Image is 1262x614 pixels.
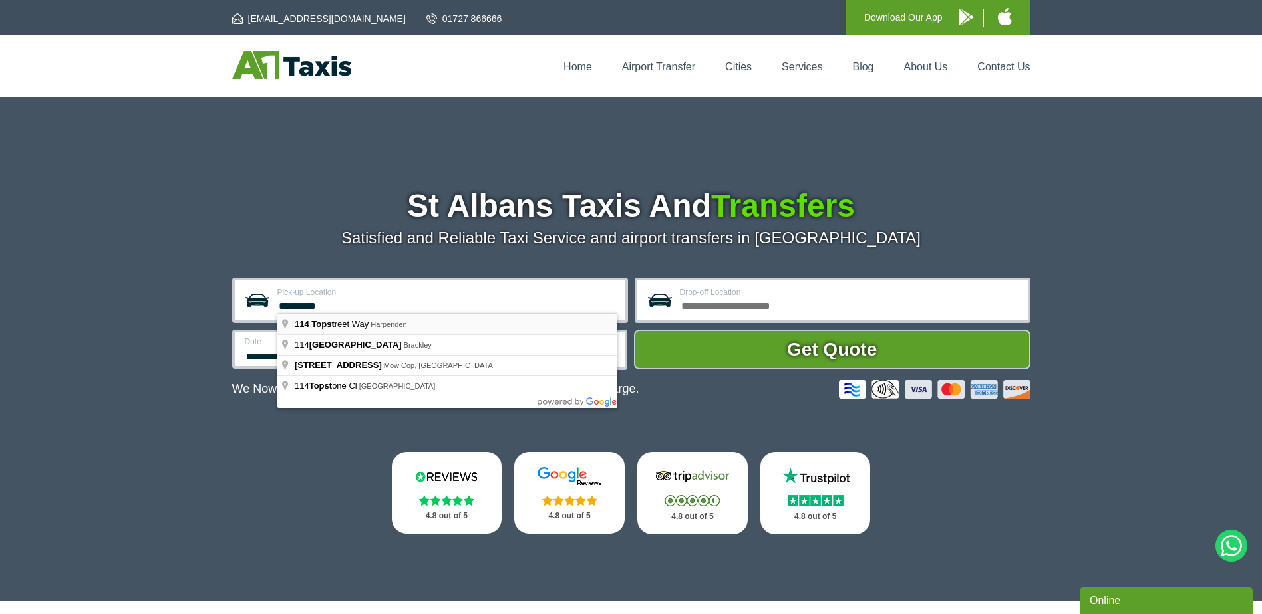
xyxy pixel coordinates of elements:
span: 114 [295,319,309,329]
a: About Us [904,61,948,72]
img: Google [530,466,609,486]
p: 4.8 out of 5 [406,508,488,524]
a: 01727 866666 [426,12,502,25]
span: Mow Cop, [GEOGRAPHIC_DATA] [384,361,495,369]
label: Date [245,338,416,346]
img: Tripadvisor [653,466,732,486]
span: [GEOGRAPHIC_DATA] [359,382,436,390]
a: Reviews.io Stars 4.8 out of 5 [392,452,502,534]
span: 114 one Cl [295,381,359,391]
button: Get Quote [634,330,1030,369]
img: A1 Taxis St Albans LTD [232,51,351,79]
span: Transfers [711,188,855,223]
img: Reviews.io [406,466,486,486]
img: A1 Taxis iPhone App [998,8,1012,25]
a: [EMAIL_ADDRESS][DOMAIN_NAME] [232,12,406,25]
img: Stars [542,495,597,506]
label: Drop-off Location [680,288,1020,296]
p: 4.8 out of 5 [529,508,610,524]
img: Stars [665,495,720,506]
a: Google Stars 4.8 out of 5 [514,452,625,534]
span: reet Way [295,319,371,329]
img: Stars [788,495,844,506]
p: 4.8 out of 5 [652,508,733,525]
a: Airport Transfer [622,61,695,72]
a: Home [563,61,592,72]
img: Trustpilot [776,466,856,486]
a: Cities [725,61,752,72]
span: Harpenden [371,320,406,328]
p: 4.8 out of 5 [775,508,856,525]
img: A1 Taxis Android App [959,9,973,25]
span: 114 [295,340,404,350]
span: Brackley [404,341,432,349]
span: [STREET_ADDRESS] [295,360,382,370]
h1: St Albans Taxis And [232,190,1030,222]
a: Services [782,61,822,72]
label: Pick-up Location [277,288,617,296]
p: We Now Accept Card & Contactless Payment In [232,382,639,396]
iframe: chat widget [1080,585,1255,614]
img: Credit And Debit Cards [839,380,1030,399]
span: Topst [311,319,334,329]
a: Blog [852,61,873,72]
p: Download Our App [864,9,943,26]
span: Topst [309,381,332,391]
a: Tripadvisor Stars 4.8 out of 5 [637,452,748,534]
a: Contact Us [977,61,1030,72]
img: Stars [419,495,474,506]
a: Trustpilot Stars 4.8 out of 5 [760,452,871,534]
p: Satisfied and Reliable Taxi Service and airport transfers in [GEOGRAPHIC_DATA] [232,229,1030,247]
span: [GEOGRAPHIC_DATA] [309,340,402,350]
